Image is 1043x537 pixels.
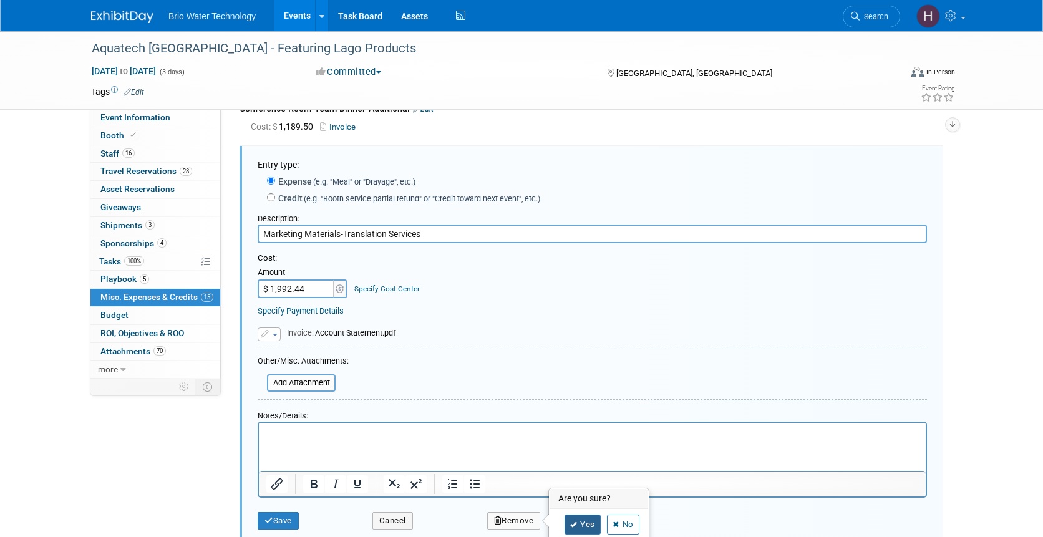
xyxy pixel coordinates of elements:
a: Search [843,6,900,27]
button: Save [258,512,299,530]
span: 3 [145,220,155,230]
span: Shipments [100,220,155,230]
a: Booth [90,127,220,145]
a: Misc. Expenses & Credits15 [90,289,220,306]
a: more [90,361,220,379]
iframe: Rich Text Area [259,423,926,471]
span: ROI, Objectives & ROO [100,328,184,338]
span: Account Statement.pdf [287,328,395,337]
span: 70 [153,346,166,356]
span: more [98,364,118,374]
span: 1,189.50 [251,122,318,132]
div: Entry type: [258,158,927,171]
span: Brio Water Technology [168,11,256,21]
span: to [118,66,130,76]
img: Harry Mesak [916,4,940,28]
a: No [607,515,639,535]
div: Notes/Details: [258,405,927,422]
span: [GEOGRAPHIC_DATA], [GEOGRAPHIC_DATA] [616,69,772,78]
a: Specify Cost Center [354,284,420,293]
div: Other/Misc. Attachments: [258,356,349,370]
span: Attachments [100,346,166,356]
span: Tasks [99,256,144,266]
td: Personalize Event Tab Strip [173,379,195,395]
span: [DATE] [DATE] [91,65,157,77]
a: Travel Reservations28 [90,163,220,180]
button: Italic [325,475,346,493]
span: Invoice [287,328,312,337]
button: Bullet list [464,475,485,493]
span: 4 [157,238,167,248]
button: Underline [347,475,368,493]
span: Sponsorships [100,238,167,248]
button: Cancel [372,512,413,530]
span: Giveaways [100,202,141,212]
label: Expense [275,175,415,188]
a: Attachments70 [90,343,220,360]
button: Bold [303,475,324,493]
a: Asset Reservations [90,181,220,198]
button: Remove [487,512,541,530]
a: Sponsorships4 [90,235,220,253]
div: Description: [258,208,927,225]
i: Booth reservation complete [130,132,136,138]
a: Staff16 [90,145,220,163]
span: Event Information [100,112,170,122]
span: Booth [100,130,138,140]
span: Playbook [100,274,149,284]
img: Format-Inperson.png [911,67,924,77]
a: Specify Payment Details [258,306,344,316]
h3: Are you sure? [550,489,648,509]
span: Travel Reservations [100,166,192,176]
span: Search [860,12,888,21]
a: Yes [565,515,601,535]
a: Tasks100% [90,253,220,271]
a: Invoice [320,122,361,132]
span: 15 [201,293,213,302]
span: Asset Reservations [100,184,175,194]
td: Toggle Event Tabs [195,379,221,395]
span: (3 days) [158,68,185,76]
div: In-Person [926,67,955,77]
span: 16 [122,148,135,158]
span: (e.g. "Meal" or "Drayage", etc.) [312,177,415,186]
span: 100% [124,256,144,266]
div: Aquatech [GEOGRAPHIC_DATA] - Featuring Lago Products [87,37,881,60]
a: Edit [413,105,434,114]
span: Misc. Expenses & Credits [100,292,213,302]
img: ExhibitDay [91,11,153,23]
button: Numbered list [442,475,463,493]
label: Credit [275,192,540,205]
a: Shipments3 [90,217,220,235]
span: 28 [180,167,192,176]
a: Giveaways [90,199,220,216]
span: Budget [100,310,129,320]
a: Playbook5 [90,271,220,288]
button: Superscript [405,475,427,493]
span: (e.g. "Booth service partial refund" or "Credit toward next event", etc.) [303,194,540,203]
button: Insert/edit link [266,475,288,493]
button: Committed [312,65,386,79]
div: Event Format [827,65,955,84]
span: Staff [100,148,135,158]
td: Tags [91,85,144,98]
span: Cost: $ [251,122,279,132]
div: Event Rating [921,85,954,92]
a: Edit [124,88,144,97]
span: 5 [140,274,149,284]
button: Subscript [384,475,405,493]
a: Budget [90,307,220,324]
span: : [287,328,315,337]
div: Cost: [258,253,927,264]
a: Event Information [90,109,220,127]
a: ROI, Objectives & ROO [90,325,220,342]
div: Amount [258,267,348,279]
